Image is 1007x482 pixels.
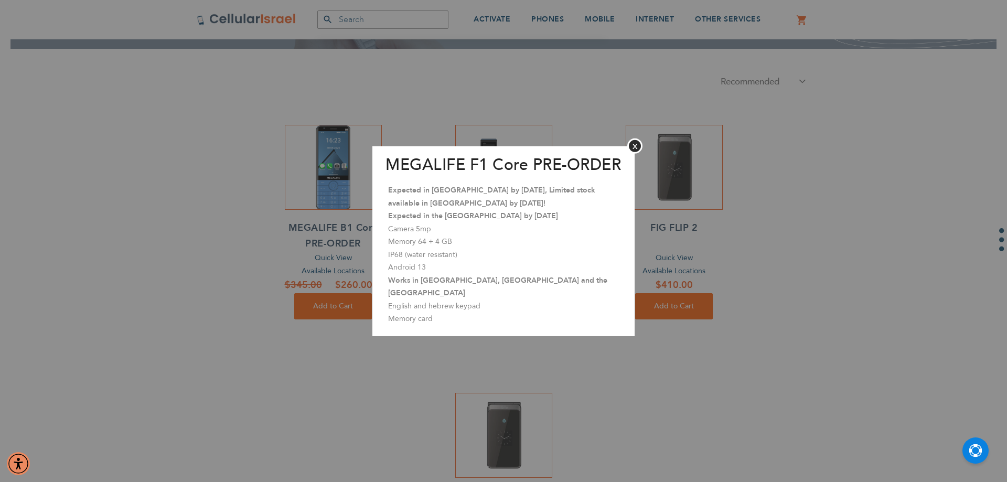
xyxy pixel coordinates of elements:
[388,300,619,313] li: English and hebrew keypad
[388,223,619,236] li: Camera 5mp
[388,249,619,262] li: IP68 (water resistant)
[388,235,619,249] li: Memory 64 + 4 GB
[388,313,619,326] li: Memory card
[7,452,30,475] div: Accessibility Menu
[388,185,595,221] strong: Expected in [GEOGRAPHIC_DATA] by [DATE], Limited stock available in [GEOGRAPHIC_DATA] by [DATE]! ...
[380,154,627,176] h1: MEGALIFE F1 Core PRE-ORDER
[388,261,619,274] li: Android 13
[388,275,607,298] strong: Works in [GEOGRAPHIC_DATA], [GEOGRAPHIC_DATA] and the [GEOGRAPHIC_DATA]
